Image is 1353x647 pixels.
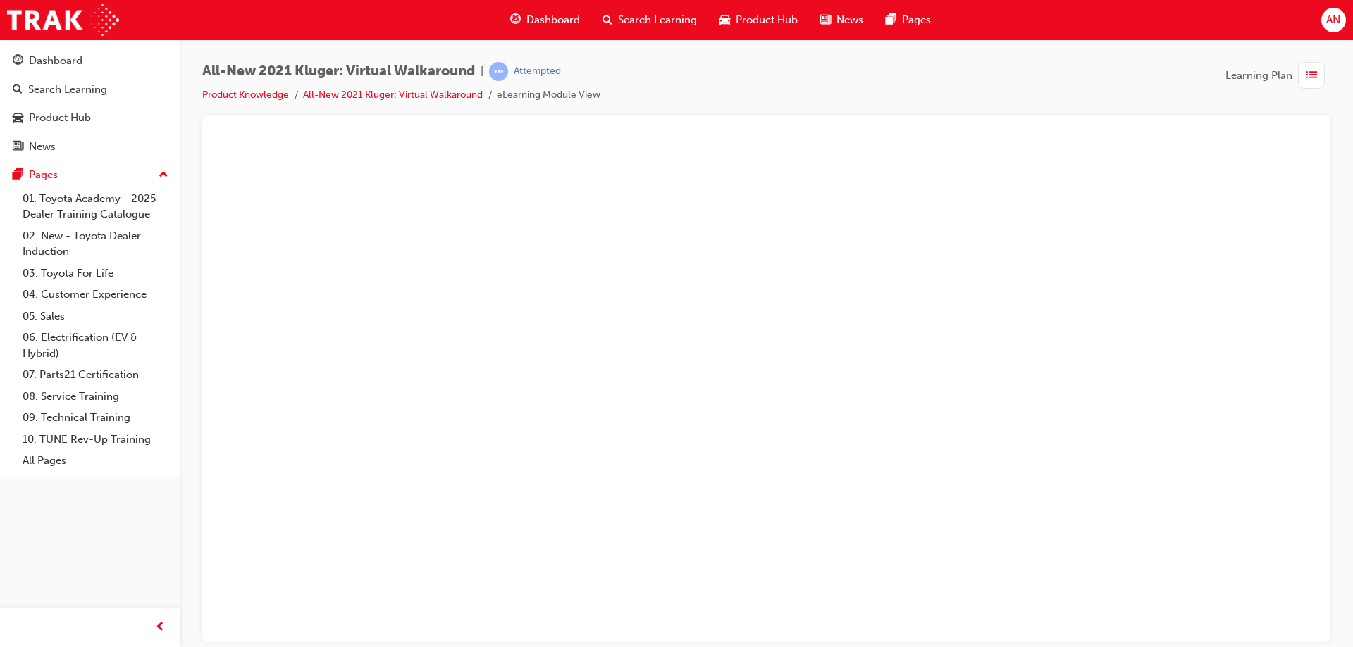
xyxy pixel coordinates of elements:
[17,407,174,429] a: 09. Technical Training
[6,77,174,103] a: Search Learning
[526,12,580,28] span: Dashboard
[6,162,174,188] button: Pages
[17,188,174,225] a: 01. Toyota Academy - 2025 Dealer Training Catalogue
[17,306,174,327] a: 05. Sales
[6,134,174,160] a: News
[13,55,23,68] span: guage-icon
[303,89,483,101] a: All-New 2021 Kluger: Virtual Walkaround
[1306,67,1317,84] span: list-icon
[29,139,56,155] div: News
[836,12,863,28] span: News
[6,48,174,74] a: Dashboard
[591,6,708,34] a: search-iconSearch Learning
[29,53,82,69] div: Dashboard
[202,63,475,80] span: All-New 2021 Kluger: Virtual Walkaround
[809,6,875,34] a: news-iconNews
[497,87,600,103] li: eLearning Module View
[17,284,174,306] a: 04. Customer Experience
[1225,68,1292,84] span: Learning Plan
[17,386,174,408] a: 08. Service Training
[708,6,809,34] a: car-iconProduct Hub
[155,619,166,636] span: prev-icon
[736,12,798,28] span: Product Hub
[6,105,174,131] a: Product Hub
[514,65,561,78] div: Attempted
[159,166,168,184] span: up-icon
[7,4,119,36] img: Trak
[618,12,697,28] span: Search Learning
[1225,62,1330,89] button: Learning Plan
[202,89,289,101] a: Product Knowledge
[6,45,174,162] button: DashboardSearch LearningProduct HubNews
[886,11,896,29] span: pages-icon
[17,429,174,451] a: 10. TUNE Rev-Up Training
[17,364,174,386] a: 07. Parts21 Certification
[29,110,91,126] div: Product Hub
[603,11,612,29] span: search-icon
[719,11,730,29] span: car-icon
[17,263,174,284] a: 03. Toyota For Life
[902,12,931,28] span: Pages
[510,11,521,29] span: guage-icon
[13,84,23,96] span: search-icon
[1321,8,1346,32] button: AN
[481,63,483,80] span: |
[29,167,58,183] div: Pages
[1326,12,1340,28] span: AN
[17,225,174,263] a: 02. New - Toyota Dealer Induction
[13,169,23,182] span: pages-icon
[13,112,23,125] span: car-icon
[28,82,107,98] div: Search Learning
[820,11,831,29] span: news-icon
[875,6,942,34] a: pages-iconPages
[13,141,23,153] span: news-icon
[17,450,174,472] a: All Pages
[499,6,591,34] a: guage-iconDashboard
[489,62,508,81] span: learningRecordVerb_ATTEMPT-icon
[17,327,174,364] a: 06. Electrification (EV & Hybrid)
